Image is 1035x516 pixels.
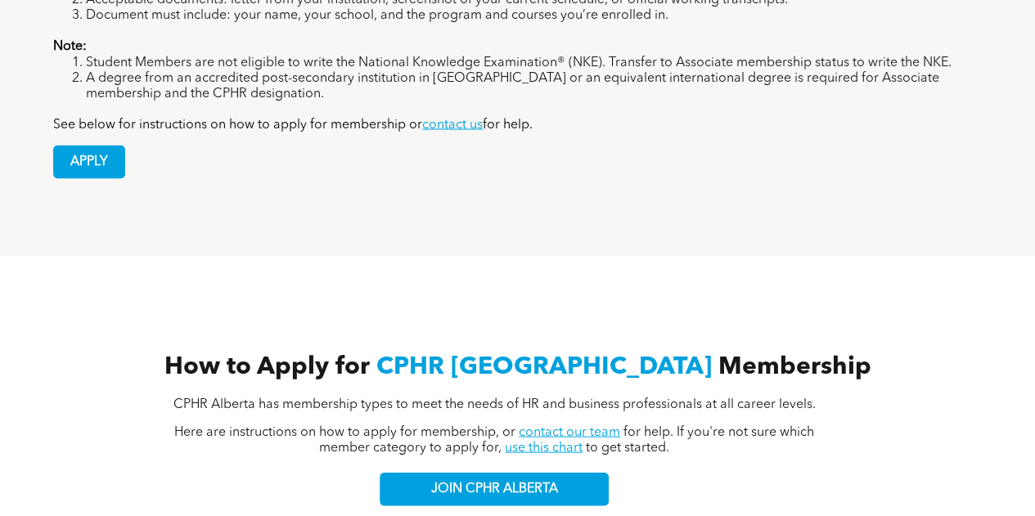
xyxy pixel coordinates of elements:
a: APPLY [53,145,125,178]
span: CPHR Alberta has membership types to meet the needs of HR and business professionals at all caree... [173,397,816,411]
span: JOIN CPHR ALBERTA [431,481,558,496]
span: APPLY [54,146,124,177]
a: contact us [422,118,483,131]
span: Membership [718,354,871,379]
span: CPHR [GEOGRAPHIC_DATA] [376,354,712,379]
li: Document must include: your name, your school, and the program and courses you’re enrolled in. [86,8,982,24]
a: use this chart [505,441,583,454]
a: JOIN CPHR ALBERTA [380,472,609,505]
span: to get started. [586,441,669,454]
li: A degree from an accredited post-secondary institution in [GEOGRAPHIC_DATA] or an equivalent inte... [86,70,982,101]
li: Student Members are not eligible to write the National Knowledge Examination® (NKE). Transfer to ... [86,55,982,70]
span: How to Apply for [164,354,370,379]
a: contact our team [519,425,620,438]
span: Here are instructions on how to apply for membership, or [174,425,515,438]
strong: Note: [53,40,87,53]
p: See below for instructions on how to apply for membership or for help. [53,117,982,132]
